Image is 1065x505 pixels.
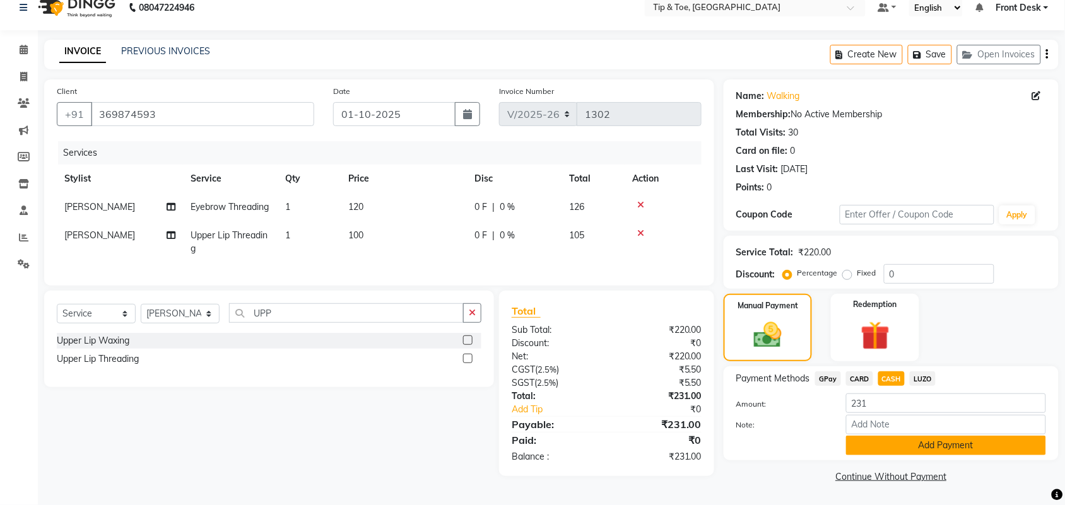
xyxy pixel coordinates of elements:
label: Amount: [727,398,837,410]
div: ₹220.00 [606,323,711,337]
span: Total [512,305,541,318]
span: 2.5% [538,364,556,374]
a: INVOICE [59,40,106,63]
span: CGST [512,364,535,375]
div: Services [58,141,711,165]
div: ₹231.00 [606,450,711,463]
span: 0 % [500,200,515,214]
button: Add Payment [846,436,1046,455]
span: Eyebrow Threading [191,201,269,212]
span: 2.5% [537,378,556,388]
span: 126 [569,201,584,212]
a: Continue Without Payment [726,470,1056,484]
button: Apply [999,206,1035,224]
div: Net: [502,350,607,363]
button: +91 [57,102,92,126]
div: ₹231.00 [606,417,711,432]
button: Open Invoices [957,45,1041,64]
button: Save [908,45,952,64]
th: Qty [278,165,341,193]
div: ₹0 [624,403,711,416]
div: ₹0 [606,432,711,448]
span: 1 [285,201,290,212]
div: Points: [736,181,765,194]
th: Service [183,165,278,193]
span: 0 % [500,229,515,242]
label: Fixed [857,267,876,279]
div: Total: [502,390,607,403]
span: 120 [348,201,363,212]
div: ₹220.00 [606,350,711,363]
span: | [492,200,495,214]
div: Discount: [502,337,607,350]
div: ( ) [502,376,607,390]
div: ₹231.00 [606,390,711,403]
span: | [492,229,495,242]
span: 1 [285,229,290,241]
div: ( ) [502,363,607,376]
div: ₹220.00 [799,246,832,259]
div: Coupon Code [736,208,840,221]
div: Upper Lip Threading [57,352,139,366]
div: Last Visit: [736,163,779,176]
span: SGST [512,377,534,388]
div: ₹0 [606,337,711,350]
span: [PERSON_NAME] [64,229,135,241]
span: 105 [569,229,584,241]
a: Add Tip [502,403,624,416]
div: Membership: [736,108,791,121]
span: CARD [846,371,873,386]
div: Upper Lip Waxing [57,334,129,347]
input: Amount [846,393,1046,413]
th: Disc [467,165,562,193]
div: Card on file: [736,144,788,158]
a: Walking [767,90,800,103]
input: Add Note [846,415,1046,434]
th: Total [562,165,625,193]
div: [DATE] [781,163,808,176]
span: Upper Lip Threading [191,229,268,254]
input: Search or Scan [229,303,464,323]
div: 0 [791,144,796,158]
th: Action [625,165,702,193]
a: PREVIOUS INVOICES [121,45,210,57]
span: 0 F [474,229,487,242]
img: _gift.svg [852,318,899,354]
input: Search by Name/Mobile/Email/Code [91,102,314,126]
span: LUZO [910,371,936,386]
div: 30 [789,126,799,139]
div: Total Visits: [736,126,786,139]
div: Balance : [502,450,607,463]
label: Percentage [797,267,838,279]
div: Sub Total: [502,323,607,337]
span: GPay [815,371,841,386]
label: Date [333,86,350,97]
th: Stylist [57,165,183,193]
div: Paid: [502,432,607,448]
div: ₹5.50 [606,363,711,376]
div: ₹5.50 [606,376,711,390]
div: Name: [736,90,765,103]
div: Payable: [502,417,607,432]
div: 0 [767,181,772,194]
label: Invoice Number [499,86,554,97]
span: CASH [878,371,905,386]
input: Enter Offer / Coupon Code [840,205,994,224]
button: Create New [830,45,903,64]
div: Service Total: [736,246,794,259]
span: [PERSON_NAME] [64,201,135,212]
div: Discount: [736,268,775,281]
span: 0 F [474,200,487,214]
th: Price [341,165,467,193]
span: Front Desk [996,1,1041,15]
span: Payment Methods [736,372,810,385]
label: Note: [727,419,837,431]
div: No Active Membership [736,108,1046,121]
span: 100 [348,229,363,241]
img: _cash.svg [745,319,791,351]
label: Redemption [854,299,897,310]
label: Client [57,86,77,97]
label: Manual Payment [738,300,798,311]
